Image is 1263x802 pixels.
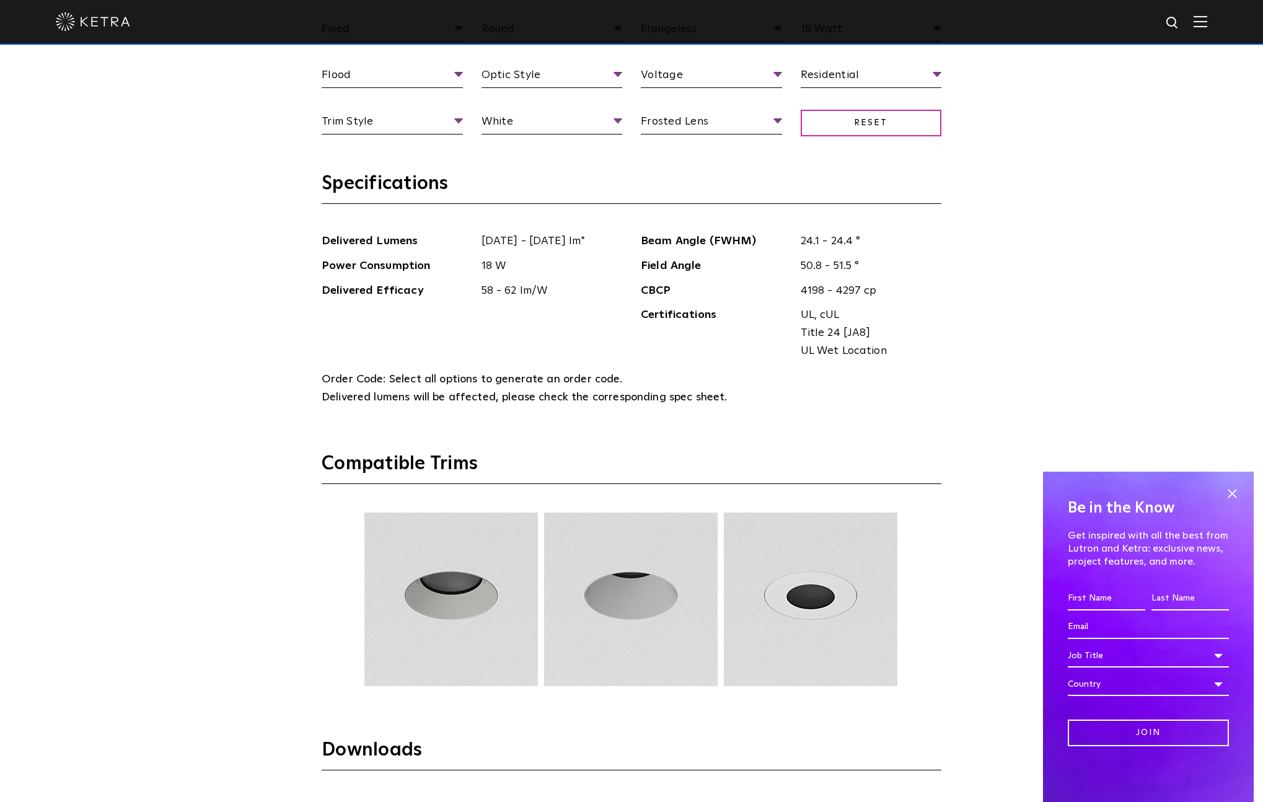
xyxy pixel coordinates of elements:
[322,257,472,275] span: Power Consumption
[322,172,941,204] h3: Specifications
[801,324,933,342] span: Title 24 [JA8]
[482,66,623,88] span: Optic Style
[641,232,791,250] span: Beam Angle (FWHM)
[322,452,941,484] h3: Compatible Trims
[322,392,728,403] span: Delivered lumens will be affected, please check the corresponding spec sheet.
[542,513,720,686] img: TRM125.jpg
[791,257,942,275] span: 50.8 - 51.5 °
[56,12,130,31] img: ketra-logo-2019-white
[322,282,472,300] span: Delivered Efficacy
[801,342,933,360] span: UL Wet Location
[1068,644,1229,668] div: Job Title
[1068,496,1229,520] h4: Be in the Know
[472,282,623,300] span: 58 - 62 lm/W
[389,374,623,385] span: Select all options to generate an order code.
[801,66,942,88] span: Residential
[641,306,791,359] span: Certifications
[363,513,540,686] img: TRM111.jpg
[1194,15,1207,27] img: Hamburger%20Nav.svg
[641,282,791,300] span: CBCP
[1165,15,1181,31] img: search icon
[1068,587,1145,610] input: First Name
[322,738,941,770] h3: Downloads
[641,113,782,134] span: Frosted Lens
[322,113,463,134] span: Trim Style
[801,110,942,136] span: Reset
[1068,615,1229,639] input: Email
[482,113,623,134] span: White
[722,513,899,686] img: TRM140.jpg
[1068,720,1229,746] input: Join
[641,257,791,275] span: Field Angle
[1151,587,1229,610] input: Last Name
[791,232,942,250] span: 24.1 - 24.4 °
[1068,672,1229,696] div: Country
[472,257,623,275] span: 18 W
[472,232,623,250] span: [DATE] - [DATE] lm*
[791,282,942,300] span: 4198 - 4297 cp
[322,66,463,88] span: Flood
[322,232,472,250] span: Delivered Lumens
[641,66,782,88] span: Voltage
[322,374,386,385] span: Order Code:
[1068,529,1229,568] p: Get inspired with all the best from Lutron and Ketra: exclusive news, project features, and more.
[801,306,933,324] span: UL, cUL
